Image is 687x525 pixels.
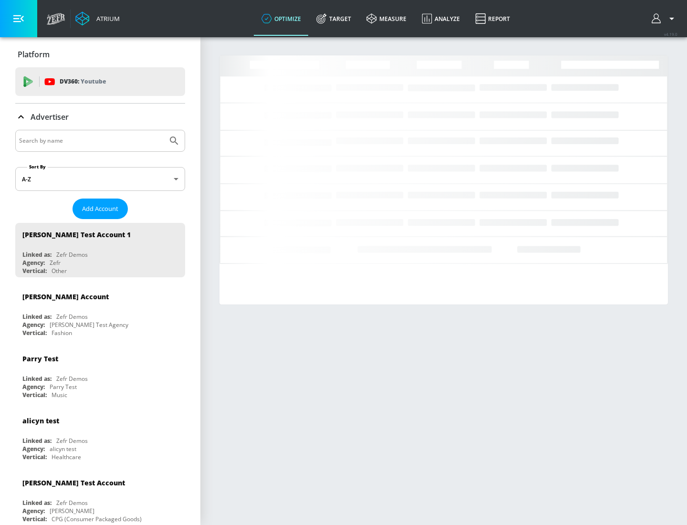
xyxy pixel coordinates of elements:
[22,230,131,239] div: [PERSON_NAME] Test Account 1
[56,499,88,507] div: Zefr Demos
[15,409,185,463] div: alicyn testLinked as:Zefr DemosAgency:alicyn testVertical:Healthcare
[56,437,88,445] div: Zefr Demos
[50,259,61,267] div: Zefr
[56,313,88,321] div: Zefr Demos
[15,347,185,401] div: Parry TestLinked as:Zefr DemosAgency:Parry TestVertical:Music
[664,31,677,37] span: v 4.19.0
[52,453,81,461] div: Healthcare
[22,375,52,383] div: Linked as:
[22,329,47,337] div: Vertical:
[15,223,185,277] div: [PERSON_NAME] Test Account 1Linked as:Zefr DemosAgency:ZefrVertical:Other
[22,321,45,329] div: Agency:
[22,416,59,425] div: alicyn test
[22,478,125,487] div: [PERSON_NAME] Test Account
[254,1,309,36] a: optimize
[52,515,142,523] div: CPG (Consumer Packaged Goods)
[52,329,72,337] div: Fashion
[22,383,45,391] div: Agency:
[468,1,518,36] a: Report
[15,167,185,191] div: A-Z
[56,375,88,383] div: Zefr Demos
[22,251,52,259] div: Linked as:
[75,11,120,26] a: Atrium
[22,259,45,267] div: Agency:
[22,313,52,321] div: Linked as:
[50,445,76,453] div: alicyn test
[15,104,185,130] div: Advertiser
[15,67,185,96] div: DV360: Youtube
[22,507,45,515] div: Agency:
[93,14,120,23] div: Atrium
[50,383,77,391] div: Parry Test
[22,267,47,275] div: Vertical:
[22,292,109,301] div: [PERSON_NAME] Account
[82,203,118,214] span: Add Account
[309,1,359,36] a: Target
[73,199,128,219] button: Add Account
[15,41,185,68] div: Platform
[22,354,58,363] div: Parry Test
[52,391,67,399] div: Music
[414,1,468,36] a: Analyze
[15,285,185,339] div: [PERSON_NAME] AccountLinked as:Zefr DemosAgency:[PERSON_NAME] Test AgencyVertical:Fashion
[22,453,47,461] div: Vertical:
[18,49,50,60] p: Platform
[50,321,128,329] div: [PERSON_NAME] Test Agency
[60,76,106,87] p: DV360:
[50,507,94,515] div: [PERSON_NAME]
[27,164,48,170] label: Sort By
[359,1,414,36] a: measure
[22,445,45,453] div: Agency:
[19,135,164,147] input: Search by name
[81,76,106,86] p: Youtube
[22,499,52,507] div: Linked as:
[56,251,88,259] div: Zefr Demos
[52,267,67,275] div: Other
[22,515,47,523] div: Vertical:
[31,112,69,122] p: Advertiser
[22,437,52,445] div: Linked as:
[22,391,47,399] div: Vertical:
